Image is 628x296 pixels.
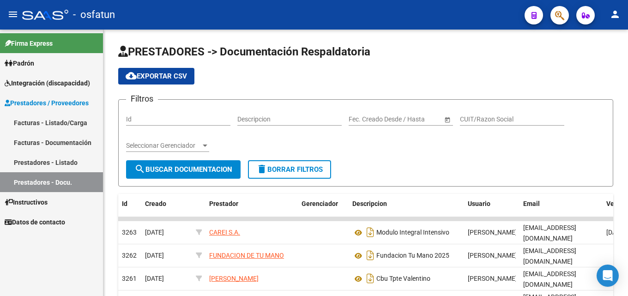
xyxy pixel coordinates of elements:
[5,98,89,108] span: Prestadores / Proveedores
[209,200,238,207] span: Prestador
[464,194,519,224] datatable-header-cell: Usuario
[122,252,137,259] span: 3262
[597,265,619,287] div: Open Intercom Messenger
[209,229,240,236] span: CAREI S.A.
[145,252,164,259] span: [DATE]
[468,275,517,282] span: [PERSON_NAME]
[209,275,259,282] span: [PERSON_NAME]
[118,194,141,224] datatable-header-cell: Id
[364,225,376,240] i: Descargar documento
[118,68,194,85] button: Exportar CSV
[349,115,377,123] input: Start date
[606,229,625,236] span: [DATE]
[519,194,603,224] datatable-header-cell: Email
[523,270,576,288] span: [EMAIL_ADDRESS][DOMAIN_NAME]
[145,229,164,236] span: [DATE]
[523,247,576,265] span: [EMAIL_ADDRESS][DOMAIN_NAME]
[256,163,267,175] mat-icon: delete
[73,5,115,25] span: - osfatun
[5,78,90,88] span: Integración (discapacidad)
[122,275,137,282] span: 3261
[122,229,137,236] span: 3263
[209,252,284,259] span: FUNDACION DE TU MANO
[352,200,387,207] span: Descripcion
[141,194,192,224] datatable-header-cell: Creado
[7,9,18,20] mat-icon: menu
[126,160,241,179] button: Buscar Documentacion
[298,194,349,224] datatable-header-cell: Gerenciador
[385,115,430,123] input: End date
[126,70,137,81] mat-icon: cloud_download
[145,200,166,207] span: Creado
[442,115,452,124] button: Open calendar
[122,200,127,207] span: Id
[5,217,65,227] span: Datos de contacto
[364,248,376,263] i: Descargar documento
[118,45,370,58] span: PRESTADORES -> Documentación Respaldatoria
[5,58,34,68] span: Padrón
[205,194,298,224] datatable-header-cell: Prestador
[376,229,449,236] span: Modulo Integral Intensivo
[145,275,164,282] span: [DATE]
[248,160,331,179] button: Borrar Filtros
[134,165,232,174] span: Buscar Documentacion
[349,194,464,224] datatable-header-cell: Descripcion
[5,197,48,207] span: Instructivos
[364,271,376,286] i: Descargar documento
[126,72,187,80] span: Exportar CSV
[376,275,430,283] span: Cbu Tpte Valentino
[5,38,53,48] span: Firma Express
[126,92,158,105] h3: Filtros
[256,165,323,174] span: Borrar Filtros
[376,252,449,260] span: Fundacion Tu Mano 2025
[468,229,517,236] span: [PERSON_NAME]
[302,200,338,207] span: Gerenciador
[523,200,540,207] span: Email
[126,142,201,150] span: Seleccionar Gerenciador
[610,9,621,20] mat-icon: person
[523,224,576,242] span: [EMAIL_ADDRESS][DOMAIN_NAME]
[468,252,517,259] span: [PERSON_NAME]
[134,163,145,175] mat-icon: search
[468,200,490,207] span: Usuario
